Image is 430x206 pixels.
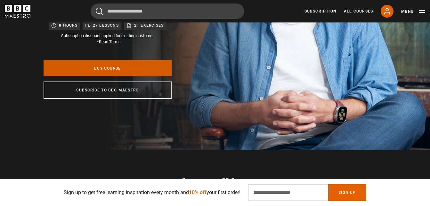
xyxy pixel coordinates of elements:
[189,189,207,195] span: 10% off
[328,184,366,201] button: Sign Up
[93,22,119,29] p: 27 lessons
[134,22,164,29] p: 21 exercises
[44,82,172,99] a: Subscribe to BBC Maestro
[99,39,121,44] a: Read Terms
[91,4,244,19] input: Search
[59,22,77,29] p: 8 hours
[96,7,103,15] button: Submit the search query
[401,8,425,15] button: Toggle navigation
[91,176,339,189] h2: What you'll learn
[44,60,172,76] a: Buy Course
[344,8,373,14] a: All Courses
[5,5,30,18] svg: BBC Maestro
[304,8,336,14] a: Subscription
[61,33,154,45] small: Subscription discount applied for existing customer
[64,189,240,196] p: Sign up to get free learning inspiration every month and your first order!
